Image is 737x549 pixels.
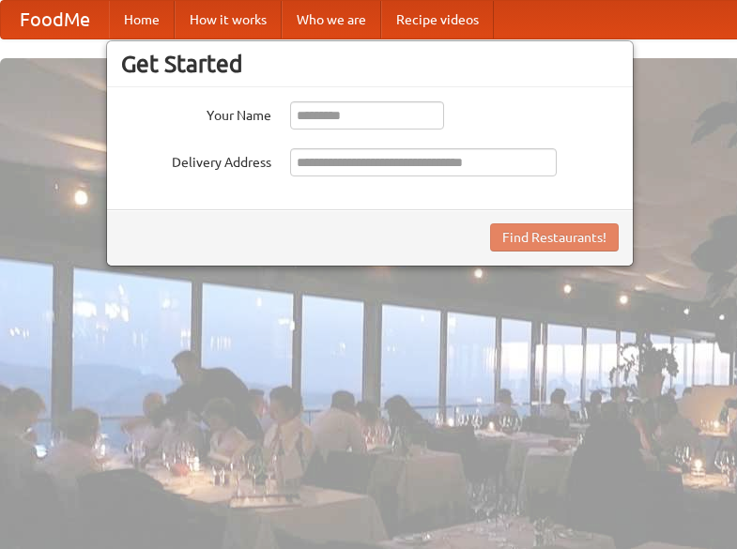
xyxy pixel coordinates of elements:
[381,1,494,38] a: Recipe videos
[109,1,175,38] a: Home
[121,50,619,78] h3: Get Started
[282,1,381,38] a: Who we are
[121,148,271,172] label: Delivery Address
[175,1,282,38] a: How it works
[121,101,271,125] label: Your Name
[1,1,109,38] a: FoodMe
[490,223,619,252] button: Find Restaurants!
